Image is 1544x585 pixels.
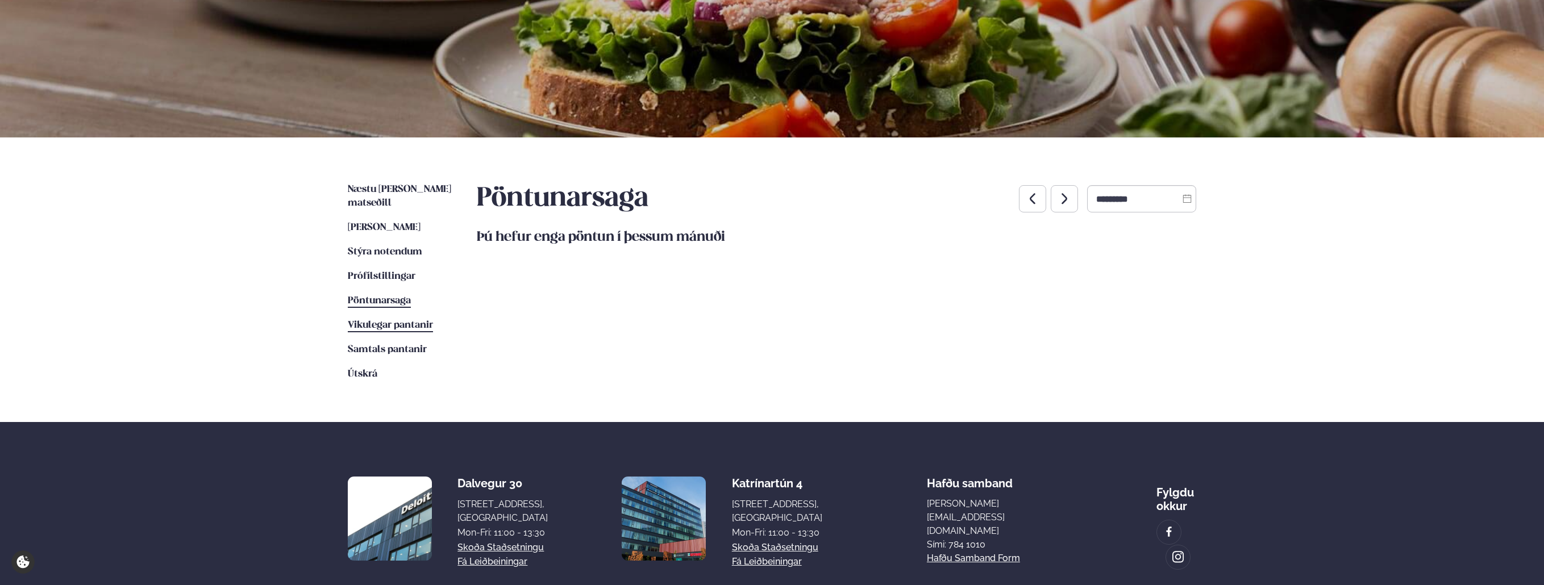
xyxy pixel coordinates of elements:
div: Fylgdu okkur [1156,477,1196,513]
span: Útskrá [348,369,377,379]
a: Skoða staðsetningu [457,541,544,554]
a: Pöntunarsaga [348,294,411,308]
a: Prófílstillingar [348,270,415,283]
img: image alt [1163,525,1175,538]
a: Næstu [PERSON_NAME] matseðill [348,183,454,210]
img: image alt [1172,550,1184,563]
div: Katrínartún 4 [732,477,822,490]
span: Stýra notendum [348,247,422,257]
a: Cookie settings [11,550,35,574]
div: [STREET_ADDRESS], [GEOGRAPHIC_DATA] [457,498,548,525]
a: image alt [1166,545,1190,569]
h2: Pöntunarsaga [477,183,648,215]
a: Fá leiðbeiningar [732,555,802,569]
div: Mon-Fri: 11:00 - 13:30 [457,526,548,540]
img: image alt [622,477,706,561]
a: Samtals pantanir [348,343,427,357]
a: Vikulegar pantanir [348,319,433,332]
span: Vikulegar pantanir [348,320,433,330]
a: Stýra notendum [348,245,422,259]
span: Næstu [PERSON_NAME] matseðill [348,185,451,208]
a: Hafðu samband form [927,551,1020,565]
img: image alt [348,477,432,561]
span: Prófílstillingar [348,271,415,281]
a: Fá leiðbeiningar [457,555,527,569]
div: Dalvegur 30 [457,477,548,490]
p: Sími: 784 1010 [927,538,1052,551]
span: Samtals pantanir [348,345,427,354]
a: [PERSON_NAME][EMAIL_ADDRESS][DOMAIN_NAME] [927,497,1052,538]
span: [PERSON_NAME] [348,223,421,232]
span: Hafðu samband [927,467,1013,490]
a: [PERSON_NAME] [348,221,421,235]
div: [STREET_ADDRESS], [GEOGRAPHIC_DATA] [732,498,822,525]
a: image alt [1157,520,1181,544]
span: Pöntunarsaga [348,296,411,306]
h5: Þú hefur enga pöntun í þessum mánuði [477,228,1196,246]
a: Skoða staðsetningu [732,541,818,554]
div: Mon-Fri: 11:00 - 13:30 [732,526,822,540]
a: Útskrá [348,367,377,381]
